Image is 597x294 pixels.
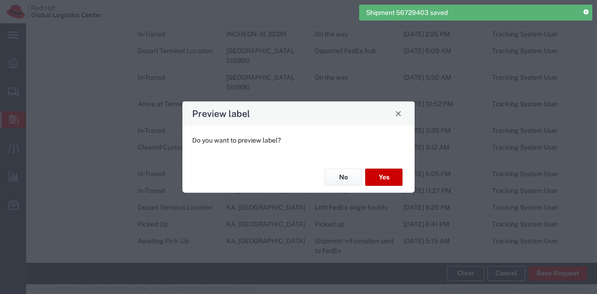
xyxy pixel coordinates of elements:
h4: Preview label [192,107,250,120]
p: Do you want to preview label? [192,135,405,145]
button: Yes [365,169,403,186]
span: Shipment 56729403 saved [366,8,448,18]
button: Close [392,107,405,120]
button: No [325,169,362,186]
